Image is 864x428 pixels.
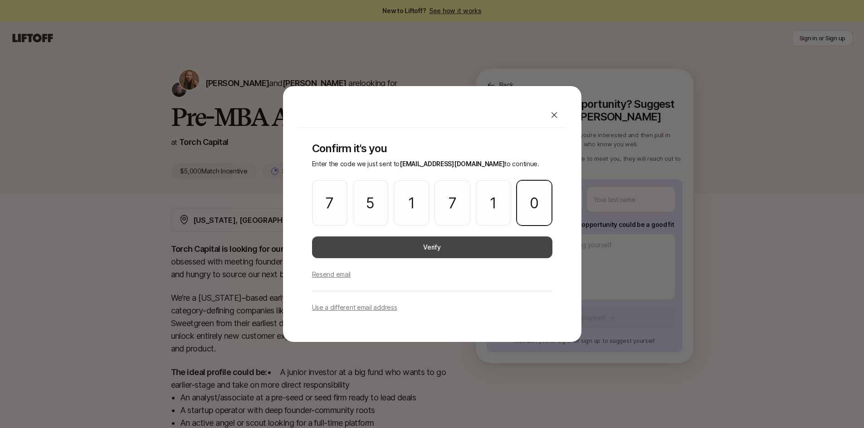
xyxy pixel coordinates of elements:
input: Please enter OTP character 6 [517,180,552,226]
input: Please enter OTP character 3 [394,180,429,226]
span: [EMAIL_ADDRESS][DOMAIN_NAME] [400,160,504,168]
button: Verify [312,236,552,258]
input: Please enter OTP character 4 [434,180,470,226]
input: Please enter OTP character 5 [476,180,511,226]
p: Use a different email address [312,302,397,313]
p: Resend email [312,269,351,280]
p: Confirm it's you [312,142,552,155]
input: Please enter OTP character 1 [312,180,347,226]
p: Enter the code we just sent to to continue. [312,159,552,169]
input: Please enter OTP character 2 [353,180,388,226]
